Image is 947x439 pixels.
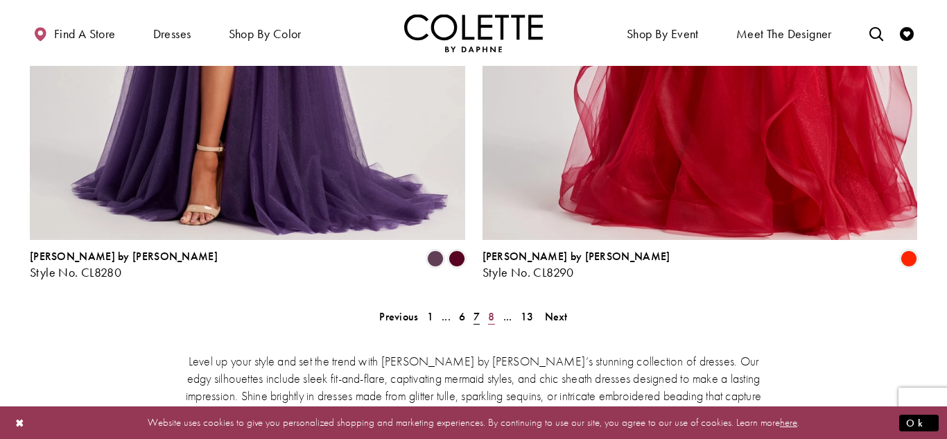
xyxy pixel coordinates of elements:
[54,27,116,41] span: Find a store
[404,14,543,52] a: Visit Home Page
[427,250,444,267] i: Plum
[30,264,121,280] span: Style No. CL8280
[442,309,451,324] span: ...
[780,415,797,429] a: here
[469,307,484,327] span: Current page
[427,309,433,324] span: 1
[896,14,917,52] a: Check Wishlist
[623,14,702,52] span: Shop By Event
[229,27,302,41] span: Shop by color
[449,250,465,267] i: Burgundy
[423,307,437,327] a: 1
[733,14,835,52] a: Meet the designer
[484,307,498,327] a: 8
[150,14,195,52] span: Dresses
[30,14,119,52] a: Find a store
[483,250,670,279] div: Colette by Daphne Style No. CL8290
[899,414,939,431] button: Submit Dialog
[100,413,847,432] p: Website uses cookies to give you personalized shopping and marketing experiences. By continuing t...
[901,250,917,267] i: Scarlet
[153,27,191,41] span: Dresses
[473,309,480,324] span: 7
[516,307,538,327] a: 13
[375,307,422,327] a: Prev Page
[499,307,516,327] a: ...
[521,309,534,324] span: 13
[545,309,568,324] span: Next
[736,27,832,41] span: Meet the designer
[541,307,572,327] a: Next Page
[8,411,32,435] button: Close Dialog
[379,309,418,324] span: Previous
[455,307,469,327] a: 6
[483,249,670,264] span: [PERSON_NAME] by [PERSON_NAME]
[503,309,512,324] span: ...
[30,249,218,264] span: [PERSON_NAME] by [PERSON_NAME]
[459,309,465,324] span: 6
[627,27,699,41] span: Shop By Event
[866,14,887,52] a: Toggle search
[437,307,455,327] a: ...
[488,309,494,324] span: 8
[404,14,543,52] img: Colette by Daphne
[483,264,574,280] span: Style No. CL8290
[225,14,305,52] span: Shop by color
[30,250,218,279] div: Colette by Daphne Style No. CL8280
